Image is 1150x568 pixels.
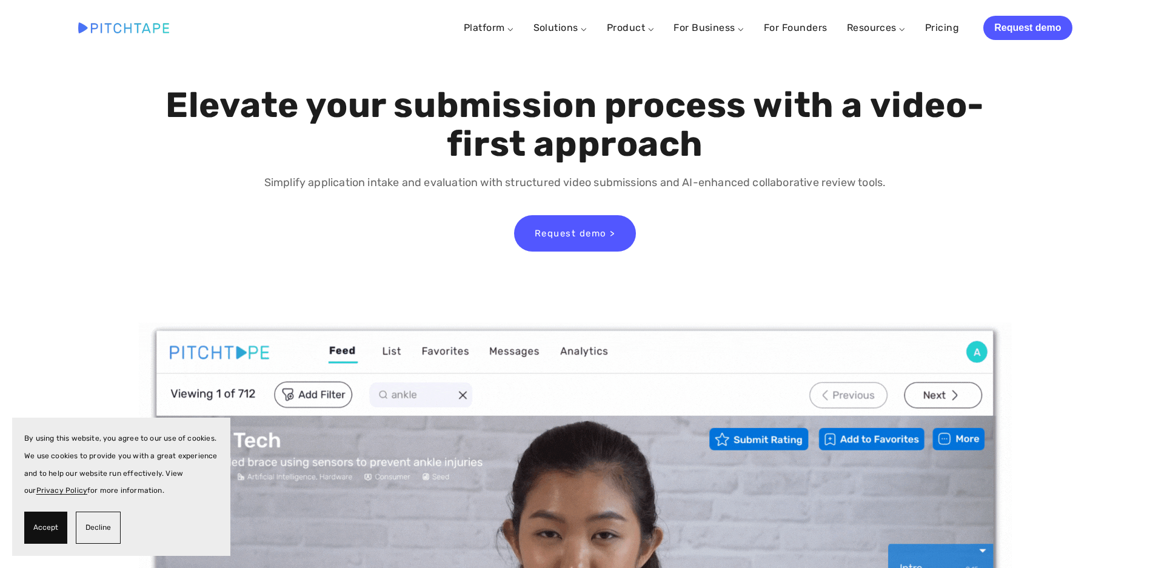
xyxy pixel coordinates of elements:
[983,16,1072,40] a: Request demo
[24,430,218,500] p: By using this website, you agree to our use of cookies. We use cookies to provide you with a grea...
[847,22,906,33] a: Resources ⌵
[85,519,111,536] span: Decline
[36,486,88,495] a: Privacy Policy
[162,174,988,192] p: Simplify application intake and evaluation with structured video submissions and AI-enhanced coll...
[607,22,654,33] a: Product ⌵
[533,22,587,33] a: Solutions ⌵
[76,512,121,544] button: Decline
[12,418,230,556] section: Cookie banner
[464,22,514,33] a: Platform ⌵
[33,519,58,536] span: Accept
[78,22,169,33] img: Pitchtape | Video Submission Management Software
[674,22,744,33] a: For Business ⌵
[162,86,988,164] h1: Elevate your submission process with a video-first approach
[24,512,67,544] button: Accept
[764,17,827,39] a: For Founders
[514,215,636,252] a: Request demo >
[925,17,959,39] a: Pricing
